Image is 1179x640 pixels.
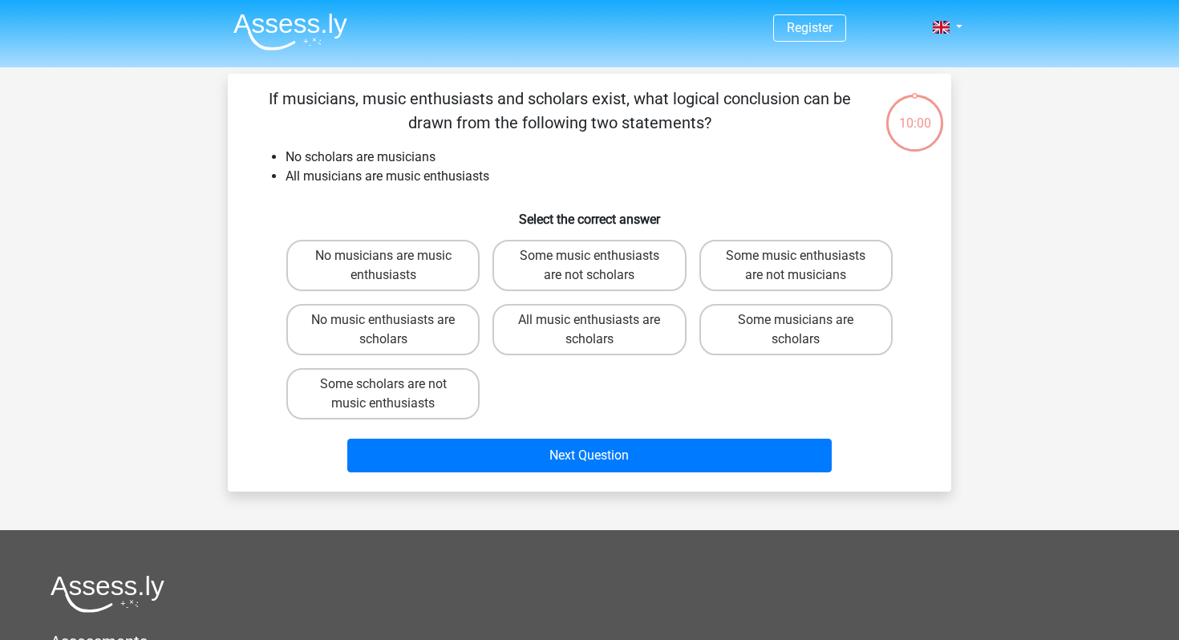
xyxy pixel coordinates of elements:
[51,575,164,613] img: Assessly logo
[699,240,893,291] label: Some music enthusiasts are not musicians
[253,87,865,135] p: If musicians, music enthusiasts and scholars exist, what logical conclusion can be drawn from the...
[286,304,480,355] label: No music enthusiasts are scholars
[492,304,686,355] label: All music enthusiasts are scholars
[347,439,833,472] button: Next Question
[286,167,926,186] li: All musicians are music enthusiasts
[699,304,893,355] label: Some musicians are scholars
[492,240,686,291] label: Some music enthusiasts are not scholars
[253,199,926,227] h6: Select the correct answer
[787,20,833,35] a: Register
[233,13,347,51] img: Assessly
[286,240,480,291] label: No musicians are music enthusiasts
[885,93,945,133] div: 10:00
[286,148,926,167] li: No scholars are musicians
[286,368,480,419] label: Some scholars are not music enthusiasts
